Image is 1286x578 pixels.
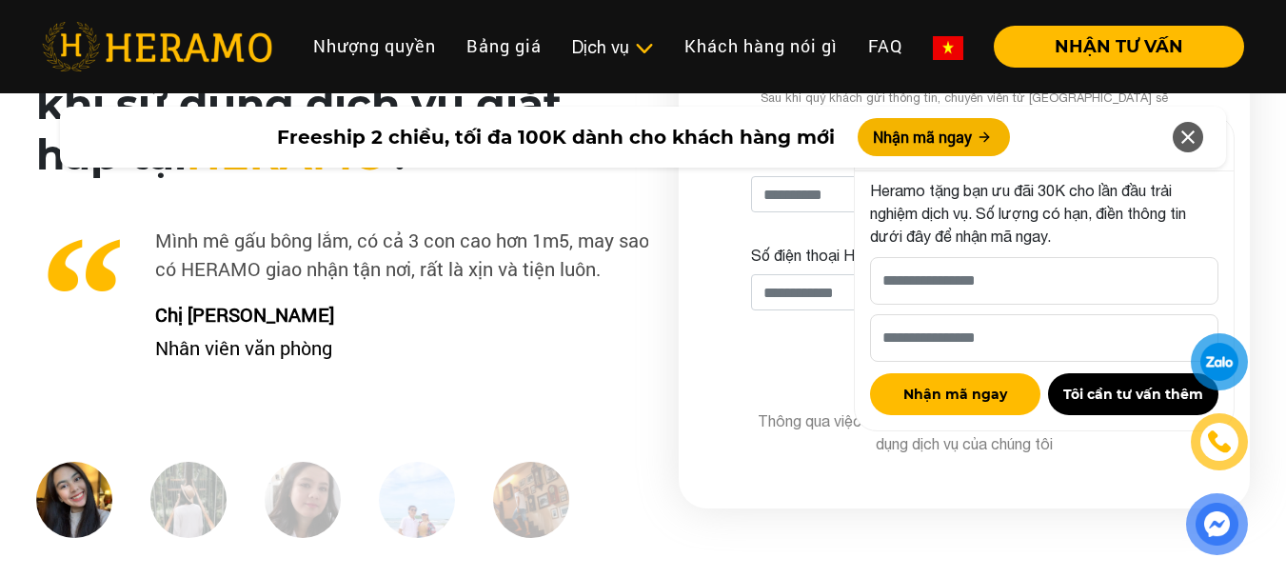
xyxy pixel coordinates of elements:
p: Chị [PERSON_NAME] [141,300,649,329]
button: Tôi cần tư vấn thêm [1048,373,1218,415]
label: Số điện thoại HERAMO có thể liên hệ là [751,244,1024,267]
p: Heramo tặng bạn ưu đãi 30K cho lần đầu trải nghiệm dịch vụ. Số lượng có hạn, điền thông tin dưới ... [870,179,1218,248]
a: NHẬN TƯ VẤN [979,38,1244,55]
button: Nhận mã ngay [858,118,1010,156]
img: heramo-logo.png [42,22,272,71]
span: Freeship 2 chiều, tối đa 100K dành cho khách hàng mới [277,123,835,151]
img: vn-flag.png [933,36,963,60]
img: HP3.jpg [265,462,341,538]
p: Nhân viên văn phòng [141,333,649,362]
button: NHẬN TƯ VẤN [994,26,1244,68]
img: phone-icon [1209,431,1231,452]
a: phone-icon [1193,415,1245,468]
p: Mình mê gấu bông lắm, có cả 3 con cao hơn 1m5, may sao có HERAMO giao nhận tận nơi, rất là xịn và... [36,226,649,283]
img: DC2.jpg [150,462,227,538]
a: Nhượng quyền [298,26,451,67]
h2: Đánh giá khách hàng sau khi sử dụng dịch vụ giặt hấp tại ? [36,30,649,180]
button: Nhận mã ngay [870,373,1040,415]
span: Thông qua việc đặt dịch vụ, bạn đồng ý với các điều khoản sử dụng dịch vụ của chúng tôi [758,412,1172,452]
img: subToggleIcon [634,39,654,58]
div: Dịch vụ [572,34,654,60]
a: FAQ [853,26,918,67]
img: DC4.jpg [379,462,455,538]
a: Khách hàng nói gì [669,26,853,67]
a: Bảng giá [451,26,557,67]
img: DC5.jpg [493,462,569,538]
img: DC1.jpg [36,462,112,538]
